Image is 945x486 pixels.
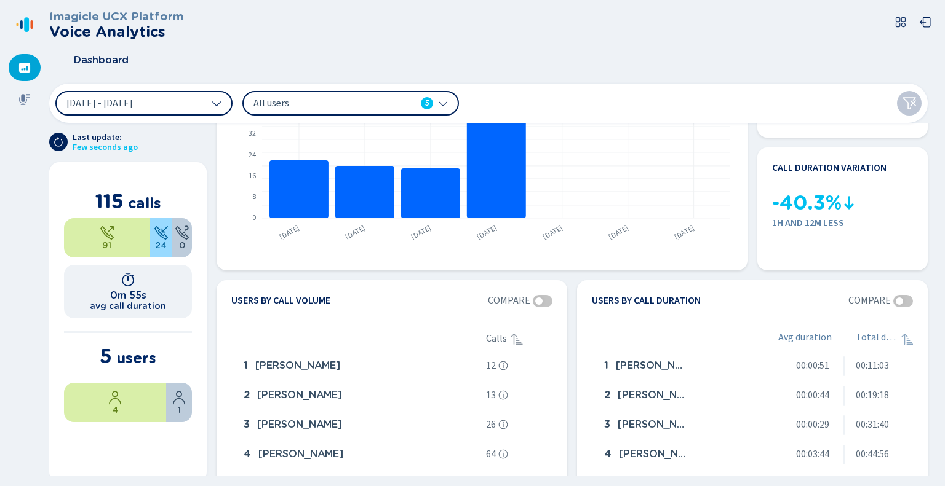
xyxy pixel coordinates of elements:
[257,419,342,430] span: [PERSON_NAME]
[486,333,507,344] span: Calls
[778,332,832,347] span: Avg duration
[175,225,189,240] svg: unknown-call
[541,222,565,242] text: [DATE]
[619,449,687,460] span: [PERSON_NAME]
[255,360,340,371] span: [PERSON_NAME]
[488,295,530,306] span: Compare
[179,240,185,250] span: 0
[64,383,166,422] div: 80%
[18,61,31,74] svg: dashboard-filled
[66,98,133,108] span: [DATE] - [DATE]
[486,390,496,401] span: 13
[772,218,913,229] span: 1h and 12m less
[18,93,31,106] svg: mic-fill
[772,192,842,214] span: -40.3%
[239,442,481,467] div: Allison Martinez
[607,222,631,242] text: [DATE]
[772,162,887,173] h4: Call duration variation
[599,413,770,437] div: Allison Martinez
[110,289,146,301] h1: 0m 55s
[100,225,114,240] svg: telephone-outbound
[55,91,233,116] button: [DATE] - [DATE]
[244,360,248,371] span: 1
[64,218,150,257] div: 79.13%
[258,449,343,460] span: [PERSON_NAME]
[54,137,63,147] svg: arrow-clockwise
[900,332,915,347] div: Sorted ascending, click to sort descending
[74,55,129,66] span: Dashboard
[486,360,496,371] span: 12
[796,390,829,401] span: 00:00:44
[900,332,915,347] svg: sortAscending
[475,222,499,242] text: [DATE]
[155,240,167,250] span: 24
[244,390,250,401] span: 2
[856,332,913,347] div: Total duration
[796,360,829,371] span: 00:00:51
[128,194,161,212] span: calls
[172,390,186,405] svg: user-profile
[604,360,608,371] span: 1
[592,295,701,307] h4: Users by call duration
[178,405,181,415] span: 1
[239,354,481,378] div: Michael Hidalgo
[239,383,481,408] div: Evelyn Madrigal
[486,332,552,347] div: Calls
[486,419,496,430] span: 26
[154,225,169,240] svg: telephone-inbound
[856,419,889,430] span: 00:31:40
[509,332,524,347] div: Sorted ascending, click to sort descending
[108,390,122,405] svg: user-profile
[252,213,256,223] text: 0
[616,360,687,371] span: [PERSON_NAME]
[897,91,922,116] button: Clear filters
[239,413,481,437] div: Victor Zeledon
[618,390,687,401] span: [PERSON_NAME]
[486,449,496,460] span: 64
[49,10,183,23] h3: Imagicle UCX Platform
[796,449,829,460] span: 00:03:44
[212,98,221,108] svg: chevron-down
[112,405,118,415] span: 4
[102,240,111,250] span: 91
[249,150,256,160] text: 24
[166,383,192,422] div: 20%
[253,96,395,110] span: All users
[277,222,301,242] text: [DATE]
[95,189,124,213] span: 115
[409,222,433,242] text: [DATE]
[498,420,508,429] svg: info-circle
[599,383,770,408] div: Victor Zeledon
[902,96,917,111] svg: funnel-disabled
[856,332,899,347] span: Total duration
[856,449,889,460] span: 00:44:56
[842,195,856,210] svg: kpi-down
[599,442,770,467] div: Michael Hidalgo
[244,449,251,460] span: 4
[604,419,610,430] span: 3
[604,390,610,401] span: 2
[172,218,192,257] div: 0%
[249,171,256,181] text: 16
[116,349,156,367] span: users
[856,390,889,401] span: 00:19:18
[244,419,250,430] span: 3
[257,390,342,401] span: [PERSON_NAME]
[919,16,931,28] svg: box-arrow-left
[498,390,508,400] svg: info-circle
[90,301,166,311] h2: avg call duration
[672,222,696,242] text: [DATE]
[438,98,448,108] svg: chevron-down
[121,272,135,287] svg: timer
[498,449,508,459] svg: info-circle
[425,97,429,109] span: 5
[604,449,612,460] span: 4
[856,360,889,371] span: 00:11:03
[848,295,891,306] span: Compare
[9,86,41,113] div: Recordings
[9,54,41,81] div: Dashboard
[343,222,367,242] text: [DATE]
[150,218,172,257] div: 20.87%
[49,23,183,41] h2: Voice Analytics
